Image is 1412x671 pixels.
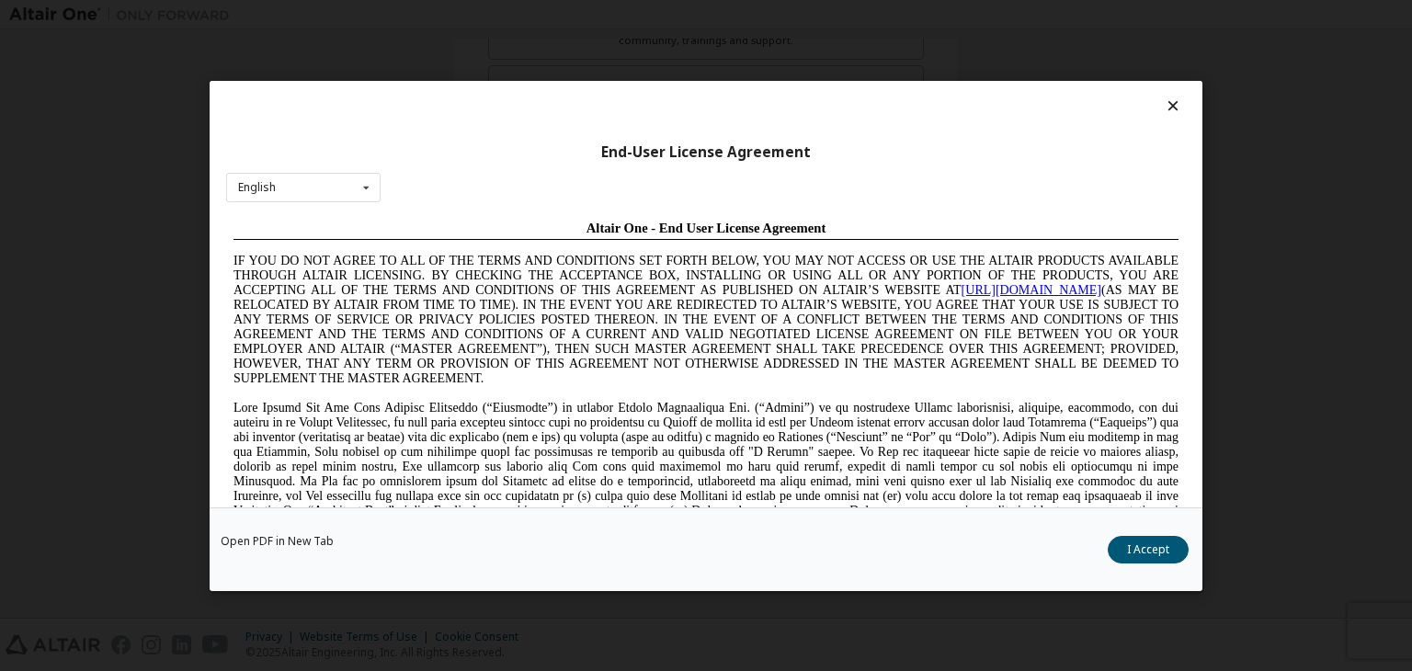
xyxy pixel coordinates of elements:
a: [URL][DOMAIN_NAME] [735,70,875,84]
div: English [238,182,276,193]
div: End-User License Agreement [226,142,1186,161]
span: Lore Ipsumd Sit Ame Cons Adipisc Elitseddo (“Eiusmodte”) in utlabor Etdolo Magnaaliqua Eni. (“Adm... [7,188,952,319]
button: I Accept [1108,536,1189,563]
span: IF YOU DO NOT AGREE TO ALL OF THE TERMS AND CONDITIONS SET FORTH BELOW, YOU MAY NOT ACCESS OR USE... [7,40,952,172]
a: Open PDF in New Tab [221,536,334,547]
span: Altair One - End User License Agreement [360,7,600,22]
